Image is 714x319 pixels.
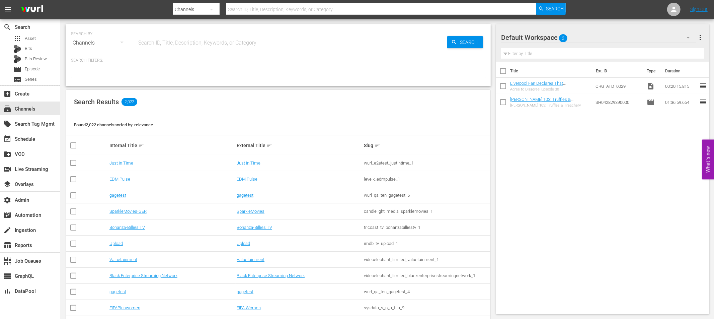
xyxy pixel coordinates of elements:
span: Search Tag Mgmt [3,120,11,128]
span: Ingestion [3,226,11,234]
span: Schedule [3,135,11,143]
span: DataPool [3,287,11,295]
div: Bits Review [13,55,21,63]
td: 00:20:15.815 [662,78,699,94]
a: Liverpool Fan Declares That [PERSON_NAME] Was Better Than Scholes [510,81,575,96]
td: ORG_ATD_0029 [593,78,644,94]
span: Series [13,75,21,83]
a: Black Enterprise Streaming Network [237,273,305,278]
div: videoelephant_limited_blackenterprisestreamingnetwork_1 [364,273,489,278]
a: gagetest [237,193,253,198]
button: Open Feedback Widget [702,140,714,180]
a: Just In Time [109,161,133,166]
div: Default Workspace [501,28,696,47]
span: Episode [13,65,21,73]
span: Create [3,90,11,98]
a: Upload [109,241,123,246]
a: FIFA Women [237,305,261,310]
div: [PERSON_NAME] 103: Truffles & Treachery [510,103,590,108]
span: 2,022 [122,98,137,106]
a: Black Enterprise Streaming Network [109,273,177,278]
a: Sign Out [690,7,708,12]
div: videoelephant_limited_valuetainment_1 [364,257,489,262]
div: levelk_edmpulse_1 [364,177,489,182]
span: 2 [559,31,567,45]
span: Asset [25,35,36,42]
a: Upload [237,241,250,246]
a: EDM Pulse [237,177,257,182]
span: Found 2,022 channels sorted by: relevance [74,122,153,127]
div: sysdata_s_p_a_fifa_9 [364,305,489,310]
div: wurl_qa_ten_gagetest_4 [364,289,489,294]
div: wurl_e2etest_justintime_1 [364,161,489,166]
span: Admin [3,196,11,204]
span: VOD [3,150,11,158]
span: Search [3,23,11,31]
span: Bits Review [25,56,47,62]
span: Bits [25,45,32,52]
div: Internal Title [109,141,235,149]
a: EDM Pulse [109,177,130,182]
span: Episode [647,98,655,106]
div: Slug [364,141,489,149]
span: Job Queues [3,257,11,265]
a: gagetest [237,289,253,294]
td: SH042829390000 [593,94,644,110]
button: Search [447,36,483,48]
th: Type [643,62,661,80]
span: sort [266,142,272,148]
a: gagetest [109,289,126,294]
span: sort [138,142,144,148]
a: Valuetainment [237,257,264,262]
a: Valuetainment [109,257,137,262]
span: Channels [3,105,11,113]
a: SparkleMovies-GER [109,209,147,214]
p: Search Filters: [71,58,485,63]
span: more_vert [696,34,704,42]
div: Bits [13,45,21,53]
span: Live Streaming [3,165,11,173]
span: Search Results [74,98,119,106]
div: Channels [71,34,130,52]
span: Search [546,3,564,15]
div: wurl_qa_ten_gagetest_5 [364,193,489,198]
a: FIFAPluswomen [109,305,140,310]
span: Automation [3,211,11,219]
span: Video [647,82,655,90]
span: menu [4,5,12,13]
span: Series [25,76,37,83]
div: Agree to Disagree: Episode 30 [510,87,590,91]
a: [PERSON_NAME] 103: Truffles & Treachery [510,97,573,107]
div: External Title [237,141,362,149]
th: Duration [661,62,701,80]
th: Title [510,62,592,80]
td: 01:36:59.654 [662,94,699,110]
span: Overlays [3,180,11,188]
a: SparkleMovies [237,209,264,214]
a: Bonanza-Billies TV [109,225,145,230]
span: Search [457,36,483,48]
a: gagetest [109,193,126,198]
span: sort [375,142,381,148]
a: Just In Time [237,161,260,166]
div: candlelight_media_sparklemovies_1 [364,209,489,214]
span: reorder [699,98,707,106]
span: Reports [3,241,11,249]
div: imdb_tv_upload_1 [364,241,489,246]
div: tricoast_tv_bonanzabilliestv_1 [364,225,489,230]
img: ans4CAIJ8jUAAAAAAAAAAAAAAAAAAAAAAAAgQb4GAAAAAAAAAAAAAAAAAAAAAAAAJMjXAAAAAAAAAAAAAAAAAAAAAAAAgAT5G... [16,2,48,17]
span: Asset [13,35,21,43]
span: Episode [25,66,40,72]
th: Ext. ID [592,62,643,80]
button: Search [536,3,566,15]
a: Bonanza-Billies TV [237,225,272,230]
span: GraphQL [3,272,11,280]
button: more_vert [696,29,704,46]
span: reorder [699,82,707,90]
